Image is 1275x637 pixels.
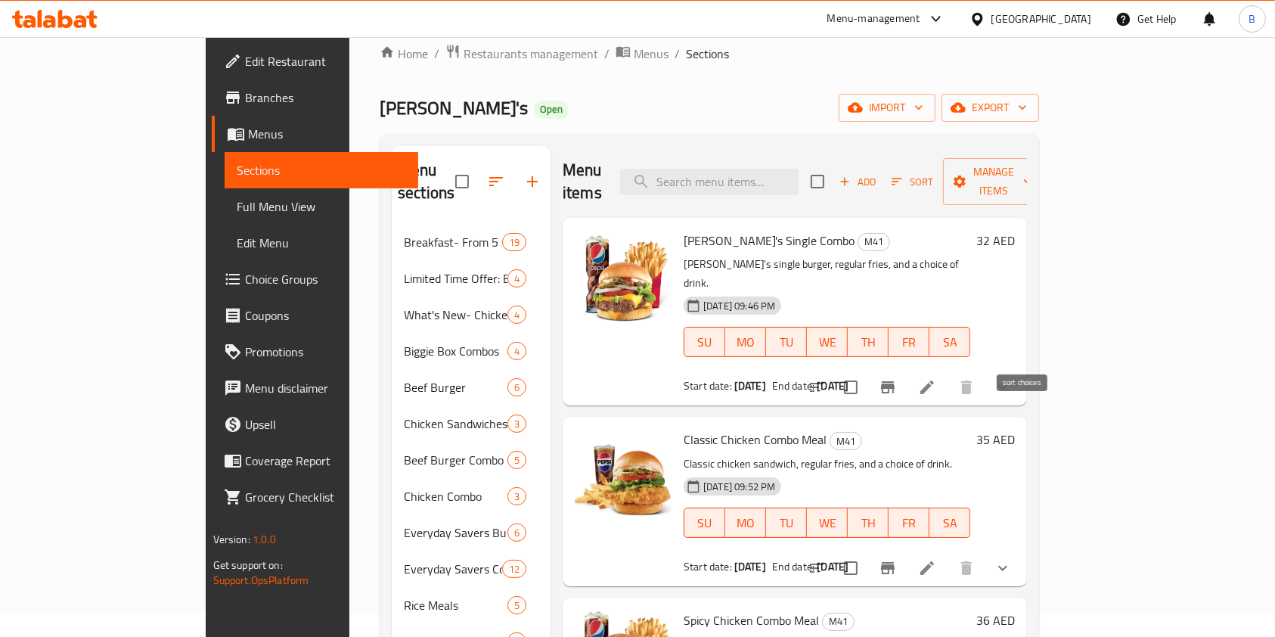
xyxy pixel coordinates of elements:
span: 4 [508,272,526,286]
div: Biggie Box Combos4 [392,333,551,369]
span: Coverage Report [245,452,407,470]
div: Breakfast- From 5 Am-11 Am19 [392,224,551,260]
span: Classic Chicken Combo Meal [684,428,827,451]
span: M41 [858,233,889,250]
div: M41 [830,432,862,450]
span: SU [690,512,719,534]
h6: 36 AED [976,610,1015,631]
span: Sort [892,173,933,191]
span: TH [854,512,883,534]
button: Branch-specific-item [870,550,906,586]
div: items [507,306,526,324]
p: Classic chicken sandwich, regular fries, and a choice of drink. [684,455,970,474]
div: Breakfast- From 5 Am-11 Am [404,233,502,251]
span: SA [935,512,964,534]
span: Select to update [835,552,867,584]
span: Select section [802,166,833,197]
div: Everyday Savers Burger [404,524,507,542]
div: Beef Burger6 [392,369,551,406]
span: Add item [833,170,882,194]
span: TU [772,512,801,534]
span: 5 [508,598,526,613]
span: Select to update [835,371,867,403]
span: WE [813,512,842,534]
span: Promotions [245,343,407,361]
span: Coupons [245,306,407,325]
span: M41 [830,433,861,450]
span: B [1249,11,1255,27]
div: What's New- Chicken Wrap4 [392,297,551,333]
span: Add [837,173,878,191]
span: [PERSON_NAME]'s Single Combo [684,229,855,252]
span: 4 [508,308,526,322]
span: FR [895,331,923,353]
span: MO [731,331,760,353]
span: 6 [508,381,526,395]
div: Rice Meals5 [392,587,551,623]
div: What's New- Chicken Wrap [404,306,507,324]
button: SU [684,508,725,538]
button: SA [929,327,970,357]
span: Edit Menu [237,234,407,252]
button: import [839,94,935,122]
li: / [434,45,439,63]
button: TH [848,508,889,538]
div: items [507,451,526,469]
a: Edit Menu [225,225,419,261]
button: SU [684,327,725,357]
span: Biggie Box Combos [404,342,507,360]
h6: 35 AED [976,429,1015,450]
span: Rice Meals [404,596,507,614]
div: Chicken Sandwiches3 [392,406,551,442]
button: FR [889,508,929,538]
button: MO [725,327,766,357]
span: 4 [508,344,526,359]
div: Limited Time Offer: Buy One Get One Free4 [392,260,551,297]
div: items [507,487,526,505]
div: Chicken Sandwiches [404,415,507,433]
a: Edit menu item [918,559,936,577]
a: Menu disclaimer [212,370,419,406]
h2: Menu sections [398,159,455,204]
a: Support.OpsPlatform [213,570,309,590]
span: Spicy Chicken Combo Meal [684,609,819,632]
span: Upsell [245,415,407,433]
h6: 32 AED [976,230,1015,251]
button: WE [807,327,848,357]
a: Restaurants management [445,44,598,64]
span: Sort items [882,170,943,194]
span: 3 [508,417,526,431]
nav: breadcrumb [380,44,1039,64]
span: 5 [508,453,526,468]
span: Version: [213,530,250,549]
span: Menus [634,45,669,63]
span: M41 [823,613,854,630]
button: TU [766,327,807,357]
a: Coupons [212,297,419,334]
span: Get support on: [213,555,283,575]
span: Everyday Savers Combo [404,560,502,578]
button: Manage items [943,158,1044,205]
span: End date: [772,376,814,396]
span: Menu disclaimer [245,379,407,397]
h2: Menu items [563,159,602,204]
span: Start date: [684,557,732,576]
img: Wendy's Single Combo [575,230,672,327]
span: End date: [772,557,814,576]
img: Classic Chicken Combo Meal [575,429,672,526]
button: MO [725,508,766,538]
button: Add [833,170,882,194]
span: Full Menu View [237,197,407,216]
span: Edit Restaurant [245,52,407,70]
span: Limited Time Offer: Buy One Get One Free [404,269,507,287]
div: items [507,269,526,287]
a: Branches [212,79,419,116]
span: Beef Burger [404,378,507,396]
button: delete [948,369,985,406]
span: Open [534,103,569,116]
div: Everyday Savers Combo12 [392,551,551,587]
button: Sort [888,170,937,194]
span: SU [690,331,719,353]
span: 1.0.0 [253,530,276,549]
